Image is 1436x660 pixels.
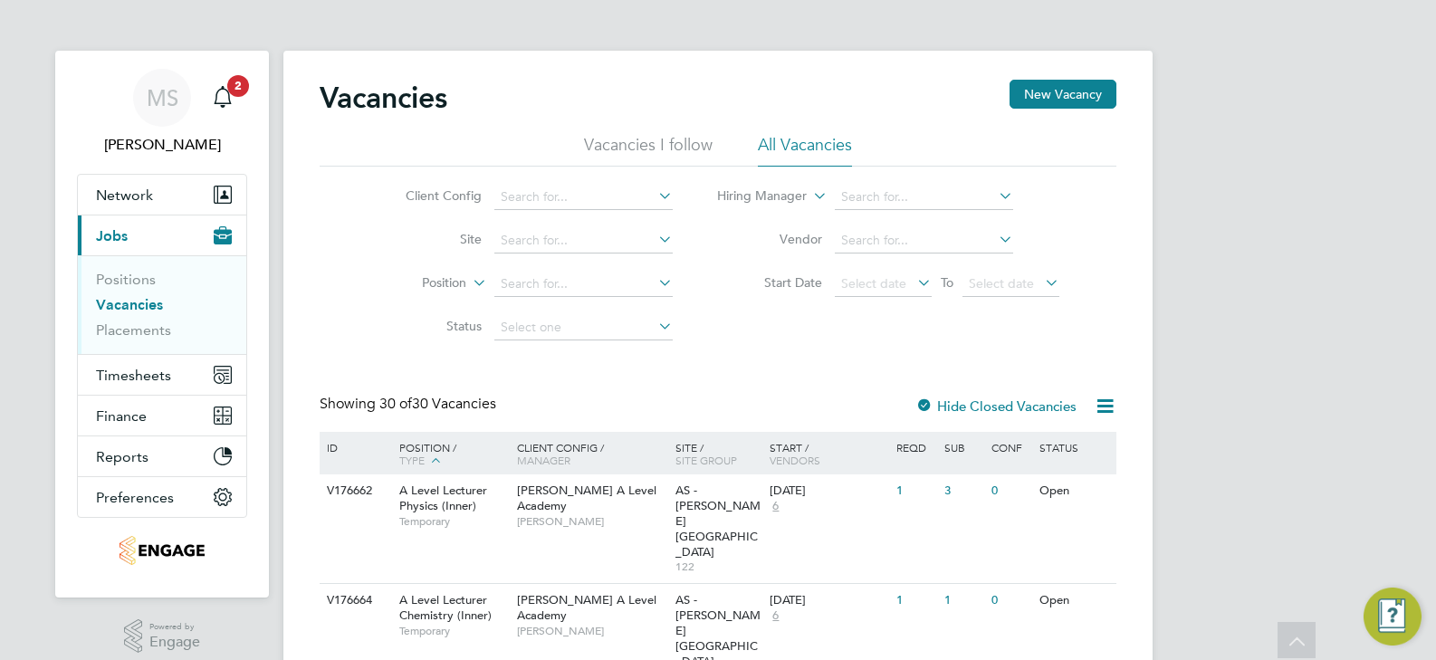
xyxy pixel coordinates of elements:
button: Timesheets [78,355,246,395]
button: Network [78,175,246,215]
label: Hiring Manager [703,187,807,206]
div: Showing [320,395,500,414]
button: Engage Resource Center [1364,588,1422,646]
span: Vendors [770,453,820,467]
span: Reports [96,448,148,465]
input: Search for... [835,228,1013,253]
label: Client Config [378,187,482,204]
span: Manager [517,453,570,467]
div: Client Config / [512,432,671,475]
button: Finance [78,396,246,435]
div: Position / [386,432,512,477]
span: A Level Lecturer Physics (Inner) [399,483,487,513]
div: Site / [671,432,766,475]
span: Select date [969,275,1034,292]
span: Preferences [96,489,174,506]
input: Select one [494,315,673,340]
span: [PERSON_NAME] A Level Academy [517,592,656,623]
li: Vacancies I follow [584,134,713,167]
a: MS[PERSON_NAME] [77,69,247,156]
div: 3 [940,474,987,508]
span: 6 [770,499,781,514]
span: Temporary [399,514,508,529]
span: Engage [149,635,200,650]
a: Vacancies [96,296,163,313]
span: 122 [675,560,761,574]
button: Preferences [78,477,246,517]
span: Powered by [149,619,200,635]
a: Go to home page [77,536,247,565]
div: 1 [892,474,939,508]
div: Open [1035,474,1114,508]
div: Sub [940,432,987,463]
img: jambo-logo-retina.png [120,536,204,565]
div: 0 [987,474,1034,508]
label: Start Date [718,274,822,291]
span: MS [147,86,178,110]
nav: Main navigation [55,51,269,598]
span: AS - [PERSON_NAME][GEOGRAPHIC_DATA] [675,483,761,560]
label: Hide Closed Vacancies [915,397,1077,415]
div: V176664 [322,584,386,617]
div: [DATE] [770,593,887,608]
div: 1 [940,584,987,617]
button: Reports [78,436,246,476]
span: 6 [770,608,781,624]
span: To [935,271,959,294]
span: 30 Vacancies [379,395,496,413]
div: Open [1035,584,1114,617]
label: Status [378,318,482,334]
span: Monty Symons [77,134,247,156]
span: 2 [227,75,249,97]
label: Vendor [718,231,822,247]
div: 1 [892,584,939,617]
span: A Level Lecturer Chemistry (Inner) [399,592,492,623]
span: 30 of [379,395,412,413]
span: Temporary [399,624,508,638]
div: Start / [765,432,892,475]
span: [PERSON_NAME] A Level Academy [517,483,656,513]
input: Search for... [494,228,673,253]
a: Powered byEngage [124,619,201,654]
span: Network [96,187,153,204]
label: Site [378,231,482,247]
a: Positions [96,271,156,288]
span: Timesheets [96,367,171,384]
button: New Vacancy [1010,80,1116,109]
a: Placements [96,321,171,339]
div: ID [322,432,386,463]
input: Search for... [835,185,1013,210]
input: Search for... [494,272,673,297]
span: Select date [841,275,906,292]
span: [PERSON_NAME] [517,514,666,529]
li: All Vacancies [758,134,852,167]
div: Reqd [892,432,939,463]
div: V176662 [322,474,386,508]
a: 2 [205,69,241,127]
label: Position [362,274,466,292]
span: Type [399,453,425,467]
div: 0 [987,584,1034,617]
div: Status [1035,432,1114,463]
h2: Vacancies [320,80,447,116]
button: Jobs [78,215,246,255]
div: Conf [987,432,1034,463]
span: Site Group [675,453,737,467]
input: Search for... [494,185,673,210]
div: Jobs [78,255,246,354]
span: [PERSON_NAME] [517,624,666,638]
span: Finance [96,407,147,425]
span: Jobs [96,227,128,244]
div: [DATE] [770,483,887,499]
